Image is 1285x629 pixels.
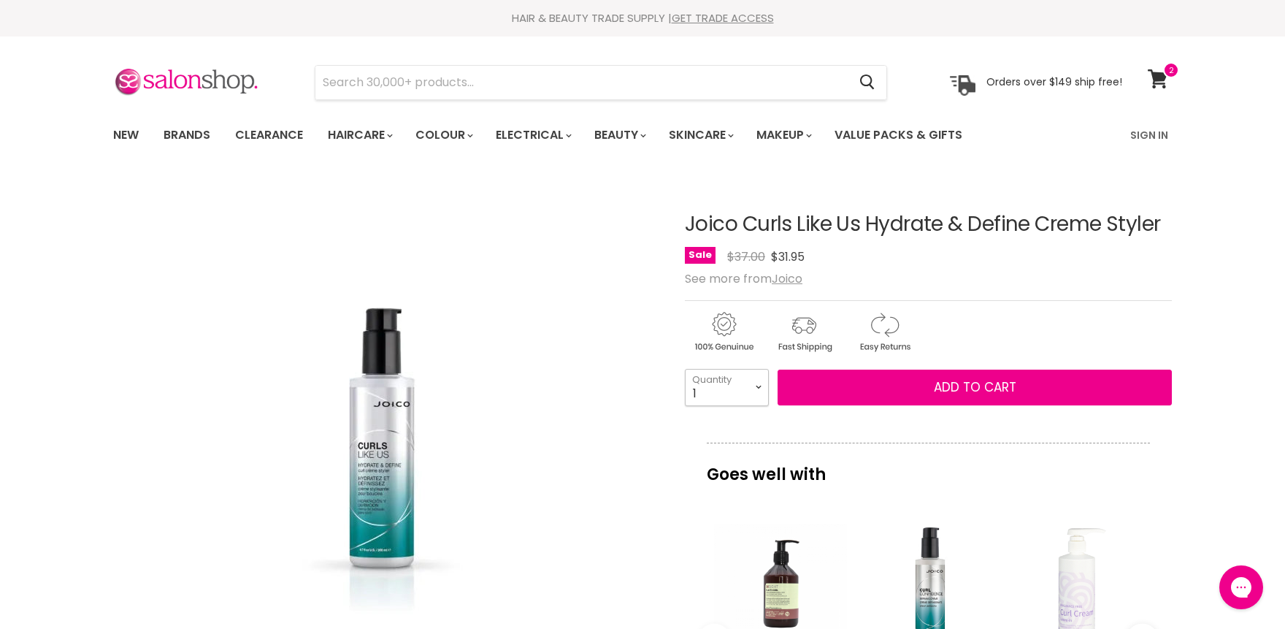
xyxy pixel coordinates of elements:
[771,248,805,265] span: $31.95
[685,247,716,264] span: Sale
[1212,560,1270,614] iframe: Gorgias live chat messenger
[765,310,843,354] img: shipping.gif
[658,120,743,150] a: Skincare
[95,11,1190,26] div: HAIR & BEAUTY TRADE SUPPLY |
[672,10,774,26] a: GET TRADE ACCESS
[934,378,1016,396] span: Add to cart
[102,120,150,150] a: New
[685,310,762,354] img: genuine.gif
[315,65,887,100] form: Product
[1121,120,1177,150] a: Sign In
[778,370,1172,406] button: Add to cart
[583,120,655,150] a: Beauty
[102,114,1048,156] ul: Main menu
[315,66,848,99] input: Search
[685,213,1172,236] h1: Joico Curls Like Us Hydrate & Define Creme Styler
[848,66,886,99] button: Search
[685,369,769,405] select: Quantity
[772,270,802,287] a: Joico
[317,120,402,150] a: Haircare
[224,120,314,150] a: Clearance
[986,75,1122,88] p: Orders over $149 ship free!
[153,120,221,150] a: Brands
[95,114,1190,156] nav: Main
[485,120,580,150] a: Electrical
[845,310,923,354] img: returns.gif
[727,248,765,265] span: $37.00
[707,443,1150,491] p: Goes well with
[404,120,482,150] a: Colour
[685,270,802,287] span: See more from
[824,120,973,150] a: Value Packs & Gifts
[745,120,821,150] a: Makeup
